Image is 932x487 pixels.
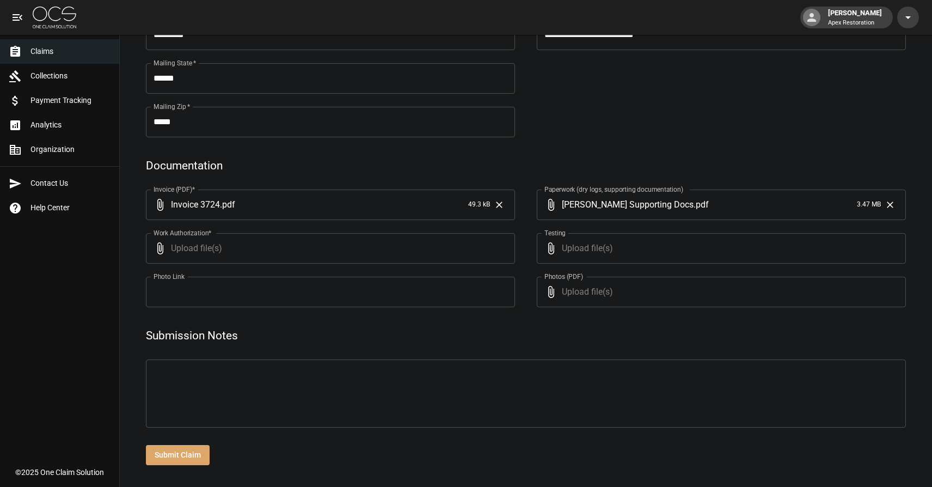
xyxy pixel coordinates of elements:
span: Contact Us [30,178,111,189]
span: Analytics [30,119,111,131]
span: Claims [30,46,111,57]
label: Work Authorization* [154,228,212,238]
label: Mailing State [154,58,196,68]
span: Collections [30,70,111,82]
span: Organization [30,144,111,155]
div: [PERSON_NAME] [824,8,886,27]
span: 49.3 kB [468,199,490,210]
img: ocs-logo-white-transparent.png [33,7,76,28]
button: Clear [882,197,898,213]
button: open drawer [7,7,28,28]
span: . pdf [220,198,235,211]
span: Help Center [30,202,111,214]
div: © 2025 One Claim Solution [15,467,104,478]
span: 3.47 MB [857,199,881,210]
span: Upload file(s) [171,233,486,264]
label: Photos (PDF) [544,272,583,281]
span: [PERSON_NAME] Supporting Docs [562,198,694,211]
p: Apex Restoration [828,19,882,28]
label: Paperwork (dry logs, supporting documentation) [544,185,683,194]
label: Mailing Zip [154,102,191,111]
button: Clear [491,197,507,213]
span: . pdf [694,198,709,211]
button: Submit Claim [146,445,210,465]
label: Testing [544,228,566,238]
span: Upload file(s) [562,233,876,264]
span: Invoice 3724 [171,198,220,211]
span: Payment Tracking [30,95,111,106]
label: Invoice (PDF)* [154,185,195,194]
span: Upload file(s) [562,277,876,307]
label: Photo Link [154,272,185,281]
